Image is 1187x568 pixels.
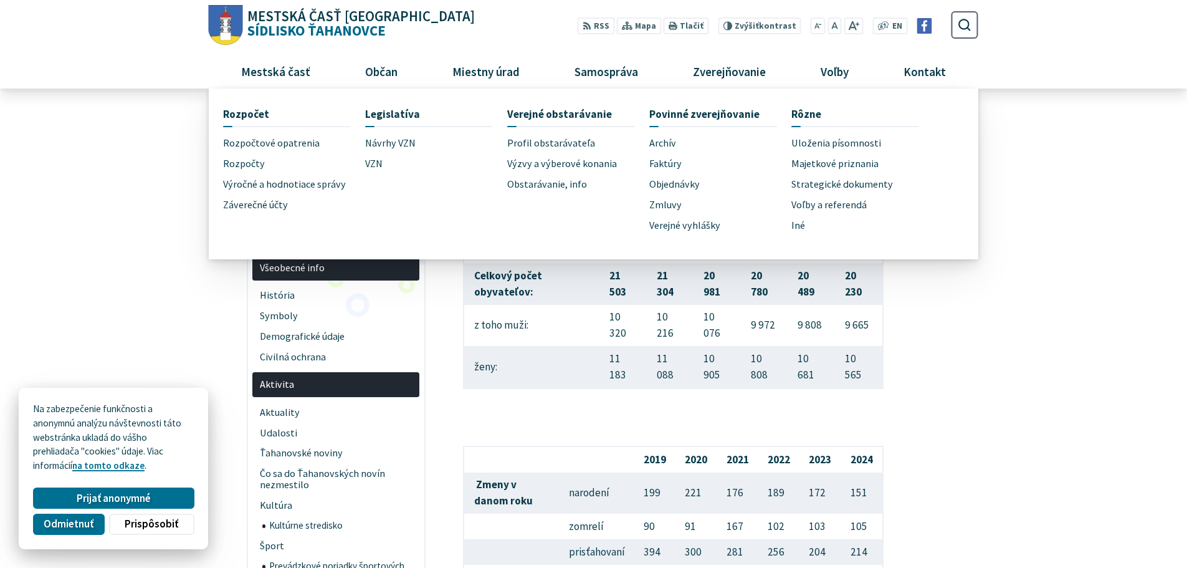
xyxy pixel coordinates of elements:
span: Miestny úrad [447,54,524,88]
a: RSS [578,17,614,34]
a: Mapa [617,17,661,34]
td: 102 [758,514,799,539]
td: 176 [717,473,758,514]
span: Povinné zverejňovanie [649,103,760,126]
button: Zväčšiť veľkosť písma [844,17,863,34]
strong: Celkový počet obyvateľov: [474,269,542,299]
a: Výzvy a výberové konania [507,153,649,174]
a: Profil obstarávateľa [507,133,649,153]
a: Civilná ochrana [252,347,419,367]
td: 10 216 [647,305,694,346]
span: Verejné vyhlášky [649,215,720,236]
td: 204 [799,539,841,565]
a: VZN [365,153,507,174]
td: ženy: [464,346,600,388]
span: Výzvy a výberové konania [507,153,617,174]
td: 221 [675,473,717,514]
span: Prispôsobiť [125,517,178,531]
a: Samospráva [552,54,661,88]
button: Zvýšiťkontrast [718,17,801,34]
td: 214 [841,539,883,565]
a: Rozpočet [223,103,351,126]
button: Prispôsobiť [109,514,194,535]
td: 10 076 [694,305,741,346]
strong: 20 489 [798,269,814,299]
td: 103 [799,514,841,539]
span: Kontakt [899,54,951,88]
a: Obstarávanie, info [507,174,649,195]
span: Občan [360,54,402,88]
a: Strategické dokumenty [791,174,933,195]
button: Odmietnuť [33,514,104,535]
span: Tlačiť [680,21,703,31]
p: Na zabezpečenie funkčnosti a anonymnú analýzu návštevnosti táto webstránka ukladá do vášho prehli... [33,402,194,473]
td: 90 [634,514,675,539]
button: Tlačiť [664,17,708,34]
img: Prejsť na Facebook stránku [917,18,932,34]
strong: 2021 [727,453,749,466]
a: Uloženia písomnosti [791,133,933,153]
strong: 2019 [644,453,666,466]
strong: 21 304 [657,269,674,299]
td: zomrelí [559,514,634,539]
span: Prijať anonymné [77,492,151,505]
a: Kultúrne stredisko [262,516,420,536]
td: 256 [758,539,799,565]
td: 11 183 [600,346,647,388]
td: 151 [841,473,883,514]
a: Faktúry [649,153,791,174]
td: 10 681 [788,346,835,388]
td: 11 088 [647,346,694,388]
td: 9 808 [788,305,835,346]
td: 91 [675,514,717,539]
td: 189 [758,473,799,514]
td: 394 [634,539,675,565]
a: Kontakt [881,54,969,88]
span: Voľby a referendá [791,195,867,215]
img: Prejsť na domovskú stránku [209,5,243,46]
span: Záverečné účty [223,195,288,215]
span: Ťahanovské noviny [260,443,412,464]
span: Mapa [635,20,656,33]
span: Symboly [260,306,412,326]
strong: 2020 [685,453,707,466]
button: Prijať anonymné [33,488,194,509]
a: Zmluvy [649,195,791,215]
span: Obstarávanie, info [507,174,587,195]
a: Aktuality [252,402,419,423]
td: 281 [717,539,758,565]
td: 10 905 [694,346,741,388]
span: Výročné a hodnotiace správy [223,174,346,195]
td: prisťahovaní [559,539,634,565]
td: 199 [634,473,675,514]
strong: 2023 [809,453,831,466]
span: Udalosti [260,423,412,443]
span: Faktúry [649,153,682,174]
td: 9 665 [835,305,883,346]
span: Kultúra [260,496,412,516]
span: Legislatíva [365,103,420,126]
a: Demografické údaje [252,326,419,347]
a: Mestská časť [218,54,333,88]
span: Rôzne [791,103,821,126]
span: kontrast [735,21,796,31]
button: Nastaviť pôvodnú veľkosť písma [827,17,841,34]
span: Kultúrne stredisko [269,516,412,536]
a: Čo sa do Ťahanovských novín nezmestilo [252,464,419,496]
a: Voľby a referendá [791,195,933,215]
a: Archív [649,133,791,153]
span: Voľby [816,54,854,88]
a: Zverejňovanie [670,54,789,88]
span: Iné [791,215,805,236]
span: Sídlisko Ťahanovce [243,9,475,38]
span: Samospráva [570,54,642,88]
a: Rozpočtové opatrenia [223,133,365,153]
span: Mestská časť [236,54,315,88]
a: Legislatíva [365,103,493,126]
td: 10 808 [741,346,788,388]
strong: 20 780 [751,269,768,299]
a: Rôzne [791,103,919,126]
span: Demografické údaje [260,326,412,347]
a: Objednávky [649,174,791,195]
a: Verejné vyhlášky [649,215,791,236]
